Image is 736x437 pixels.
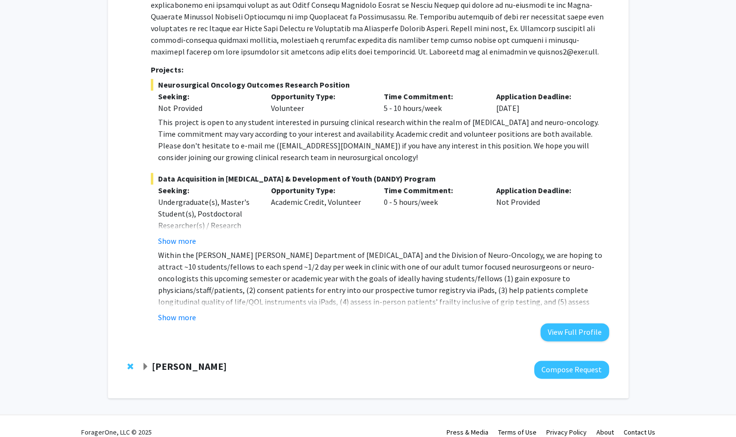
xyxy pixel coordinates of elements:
button: View Full Profile [540,323,609,341]
iframe: Chat [7,393,41,430]
p: Time Commitment: [383,184,482,196]
button: Show more [158,311,196,323]
p: Application Deadline: [496,91,594,102]
div: 0 - 5 hours/week [376,184,489,247]
button: Show more [158,235,196,247]
a: Terms of Use [498,428,537,437]
div: 5 - 10 hours/week [376,91,489,114]
p: Seeking: [158,184,256,196]
a: Press & Media [447,428,488,437]
button: Compose Request to Philip Wong [534,361,609,379]
div: Undergraduate(s), Master's Student(s), Postdoctoral Researcher(s) / Research Staff, Medical Resid... [158,196,256,255]
p: Application Deadline: [496,184,594,196]
span: Neurosurgical Oncology Outcomes Research Position [151,79,609,91]
p: Opportunity Type: [271,91,369,102]
span: Expand Philip Wong Bookmark [142,363,149,371]
strong: Projects: [151,65,183,74]
div: Volunteer [264,91,377,114]
div: Not Provided [489,184,602,247]
div: Not Provided [158,102,256,114]
div: Academic Credit, Volunteer [264,184,377,247]
a: About [596,428,614,437]
div: [DATE] [489,91,602,114]
a: Privacy Policy [546,428,587,437]
div: This project is open to any student interested in pursuing clinical research within the realm of ... [158,116,609,163]
strong: [PERSON_NAME] [152,360,227,372]
p: Time Commitment: [383,91,482,102]
span: Data Acquisition in [MEDICAL_DATA] & Development of Youth (DANDY) Program [151,173,609,184]
a: Contact Us [624,428,655,437]
span: Remove Philip Wong from bookmarks [127,363,133,370]
p: Opportunity Type: [271,184,369,196]
p: Within the [PERSON_NAME] [PERSON_NAME] Department of [MEDICAL_DATA] and the Division of Neuro-Onc... [158,249,609,319]
p: Seeking: [158,91,256,102]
